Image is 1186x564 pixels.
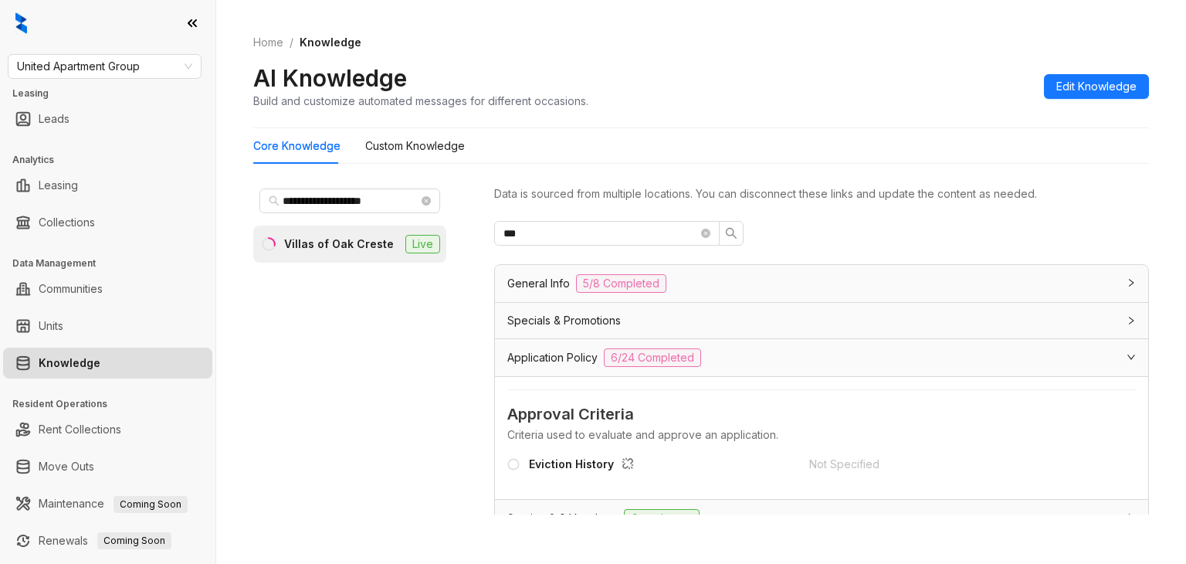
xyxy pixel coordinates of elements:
span: close-circle [422,196,431,206]
div: Specials & Promotions [495,303,1148,338]
a: Leads [39,104,69,134]
h3: Data Management [12,257,215,270]
span: Knowledge [300,36,361,49]
li: Knowledge [3,348,212,379]
a: RenewalsComing Soon [39,525,171,556]
li: Leasing [3,170,212,201]
span: collapsed [1127,316,1136,325]
a: Rent Collections [39,414,121,445]
a: Knowledge [39,348,100,379]
div: Villas of Oak Creste [284,236,394,253]
li: Communities [3,274,212,304]
img: logo [15,12,27,34]
li: / [290,34,293,51]
a: Move Outs [39,451,94,482]
span: close-circle [701,229,710,238]
div: Not Specified [809,456,1093,473]
span: Coming Soon [97,532,171,549]
span: expanded [1127,352,1136,362]
h2: AI Knowledge [253,63,407,93]
span: collapsed [1127,513,1136,522]
div: General Info5/8 Completed [495,265,1148,302]
h3: Resident Operations [12,397,215,411]
li: Collections [3,207,212,238]
h3: Leasing [12,87,215,100]
span: search [725,227,737,240]
span: Edit Knowledge [1056,78,1137,95]
li: Renewals [3,525,212,556]
span: Coming Soon [114,496,188,513]
span: Section 8 & Vouchers [507,510,618,527]
a: Communities [39,274,103,304]
span: Complete [624,509,700,528]
a: Leasing [39,170,78,201]
li: Move Outs [3,451,212,482]
li: Units [3,311,212,341]
div: Application Policy6/24 Completed [495,339,1148,376]
span: collapsed [1127,278,1136,287]
div: Custom Knowledge [365,138,465,155]
h3: Analytics [12,153,215,167]
a: Home [250,34,286,51]
div: Core Knowledge [253,138,341,155]
button: Edit Knowledge [1044,74,1149,99]
span: search [269,195,280,206]
span: Specials & Promotions [507,312,621,329]
span: Approval Criteria [507,403,1136,426]
li: Rent Collections [3,414,212,445]
li: Leads [3,104,212,134]
a: Collections [39,207,95,238]
span: Live [405,235,440,253]
a: Units [39,311,63,341]
span: 6/24 Completed [604,348,701,367]
span: 5/8 Completed [576,274,666,293]
div: Criteria used to evaluate and approve an application. [507,426,1136,443]
li: Maintenance [3,488,212,519]
div: Data is sourced from multiple locations. You can disconnect these links and update the content as... [494,185,1149,202]
span: United Apartment Group [17,55,192,78]
div: Section 8 & VouchersComplete [495,500,1148,537]
div: Build and customize automated messages for different occasions. [253,93,588,109]
div: Eviction History [529,456,640,476]
span: Application Policy [507,349,598,366]
span: General Info [507,275,570,292]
